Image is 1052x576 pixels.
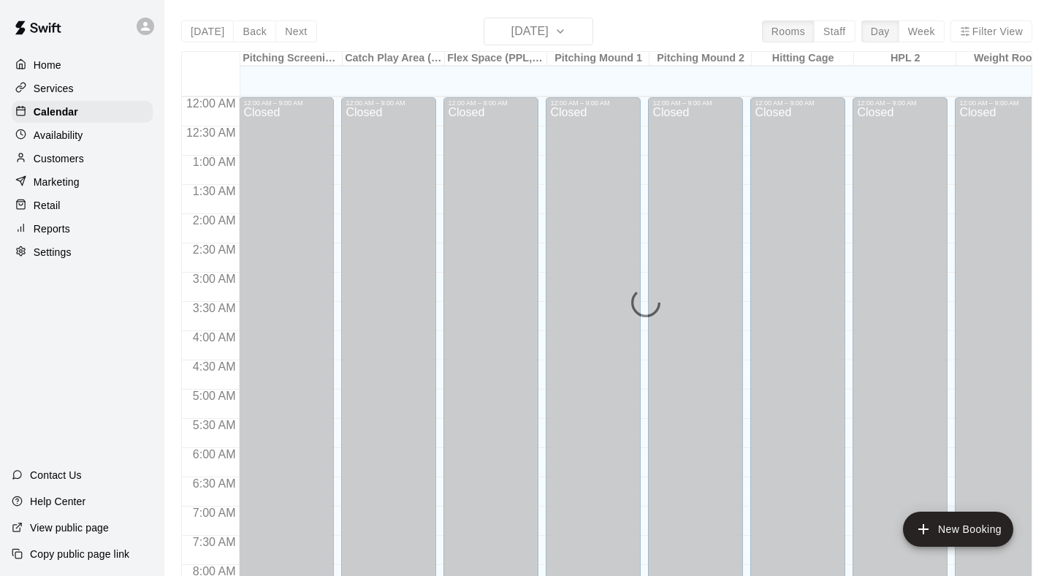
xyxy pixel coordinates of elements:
[755,99,841,107] div: 12:00 AM – 9:00 AM
[189,156,240,168] span: 1:00 AM
[189,331,240,344] span: 4:00 AM
[649,52,752,66] div: Pitching Mound 2
[12,101,153,123] a: Calendar
[652,99,739,107] div: 12:00 AM – 9:00 AM
[189,302,240,314] span: 3:30 AM
[12,171,153,193] a: Marketing
[240,52,343,66] div: Pitching Screenings
[189,477,240,490] span: 6:30 AM
[189,448,240,461] span: 6:00 AM
[12,241,153,263] a: Settings
[854,52,956,66] div: HPL 2
[752,52,854,66] div: Hitting Cage
[189,360,240,373] span: 4:30 AM
[448,99,534,107] div: 12:00 AM – 9:00 AM
[183,97,240,110] span: 12:00 AM
[34,128,83,143] p: Availability
[34,151,84,166] p: Customers
[903,512,1013,547] button: add
[34,175,80,189] p: Marketing
[30,468,82,482] p: Contact Us
[12,194,153,216] a: Retail
[343,52,445,66] div: Catch Play Area (Black Turf)
[34,58,61,72] p: Home
[34,245,72,259] p: Settings
[189,214,240,227] span: 2:00 AM
[12,218,153,240] a: Reports
[189,185,240,197] span: 1:30 AM
[189,273,240,285] span: 3:00 AM
[547,52,649,66] div: Pitching Mound 1
[959,99,1045,107] div: 12:00 AM – 9:00 AM
[30,494,85,509] p: Help Center
[30,520,109,535] p: View public page
[857,99,943,107] div: 12:00 AM – 9:00 AM
[12,77,153,99] a: Services
[12,54,153,76] a: Home
[189,536,240,548] span: 7:30 AM
[30,547,129,561] p: Copy public page link
[189,390,240,402] span: 5:00 AM
[189,243,240,256] span: 2:30 AM
[346,99,432,107] div: 12:00 AM – 9:00 AM
[34,198,61,213] p: Retail
[189,419,240,431] span: 5:30 AM
[189,507,240,519] span: 7:00 AM
[550,99,636,107] div: 12:00 AM – 9:00 AM
[34,81,74,96] p: Services
[12,148,153,170] a: Customers
[445,52,547,66] div: Flex Space (PPL, Green Turf)
[12,124,153,146] a: Availability
[183,126,240,139] span: 12:30 AM
[34,221,70,236] p: Reports
[243,99,329,107] div: 12:00 AM – 9:00 AM
[34,105,78,119] p: Calendar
